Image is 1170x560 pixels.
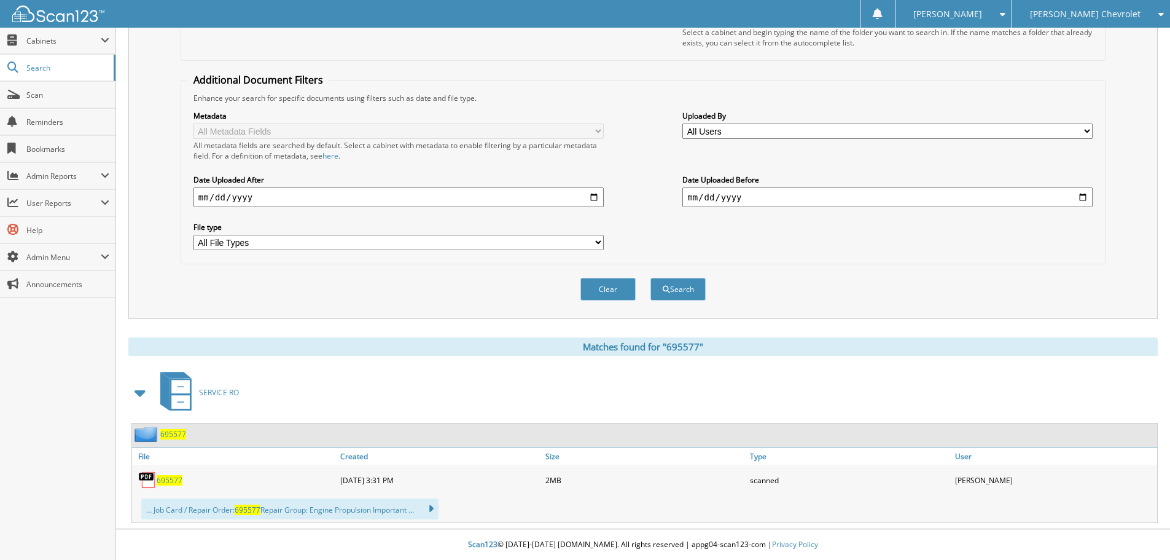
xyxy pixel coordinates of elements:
[747,468,952,492] div: scanned
[26,36,101,46] span: Cabinets
[913,10,982,18] span: [PERSON_NAME]
[337,468,542,492] div: [DATE] 3:31 PM
[141,499,439,519] div: ... Job Card / Repair Order: Repair Group: Engine Propulsion Important ...
[135,427,160,442] img: folder2.png
[682,175,1093,185] label: Date Uploaded Before
[138,471,157,489] img: PDF.png
[193,222,604,232] label: File type
[337,448,542,465] a: Created
[952,448,1157,465] a: User
[26,63,107,73] span: Search
[193,140,604,161] div: All metadata fields are searched by default. Select a cabinet with metadata to enable filtering b...
[26,279,109,290] span: Announcements
[153,368,239,417] a: SERVICE RO
[580,278,636,301] button: Clear
[542,468,747,492] div: 2MB
[682,111,1093,121] label: Uploaded By
[1109,501,1170,560] iframe: Chat Widget
[682,187,1093,207] input: end
[26,198,101,208] span: User Reports
[1030,10,1141,18] span: [PERSON_NAME] Chevrolet
[542,448,747,465] a: Size
[187,93,1099,103] div: Enhance your search for specific documents using filters such as date and file type.
[193,175,604,185] label: Date Uploaded After
[157,475,182,486] a: 695577
[193,187,604,207] input: start
[12,6,104,22] img: scan123-logo-white.svg
[235,505,260,515] span: 695577
[26,225,109,235] span: Help
[26,144,109,154] span: Bookmarks
[160,429,186,440] a: 695577
[26,117,109,127] span: Reminders
[187,73,329,87] legend: Additional Document Filters
[26,171,101,181] span: Admin Reports
[132,448,337,465] a: File
[26,90,109,100] span: Scan
[650,278,706,301] button: Search
[772,539,818,550] a: Privacy Policy
[322,151,338,161] a: here
[128,337,1158,356] div: Matches found for "695577"
[199,387,239,398] span: SERVICE RO
[682,27,1093,48] div: Select a cabinet and begin typing the name of the folder you want to search in. If the name match...
[193,111,604,121] label: Metadata
[116,530,1170,560] div: © [DATE]-[DATE] [DOMAIN_NAME]. All rights reserved | appg04-scan123-com |
[747,448,952,465] a: Type
[952,468,1157,492] div: [PERSON_NAME]
[26,252,101,262] span: Admin Menu
[468,539,497,550] span: Scan123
